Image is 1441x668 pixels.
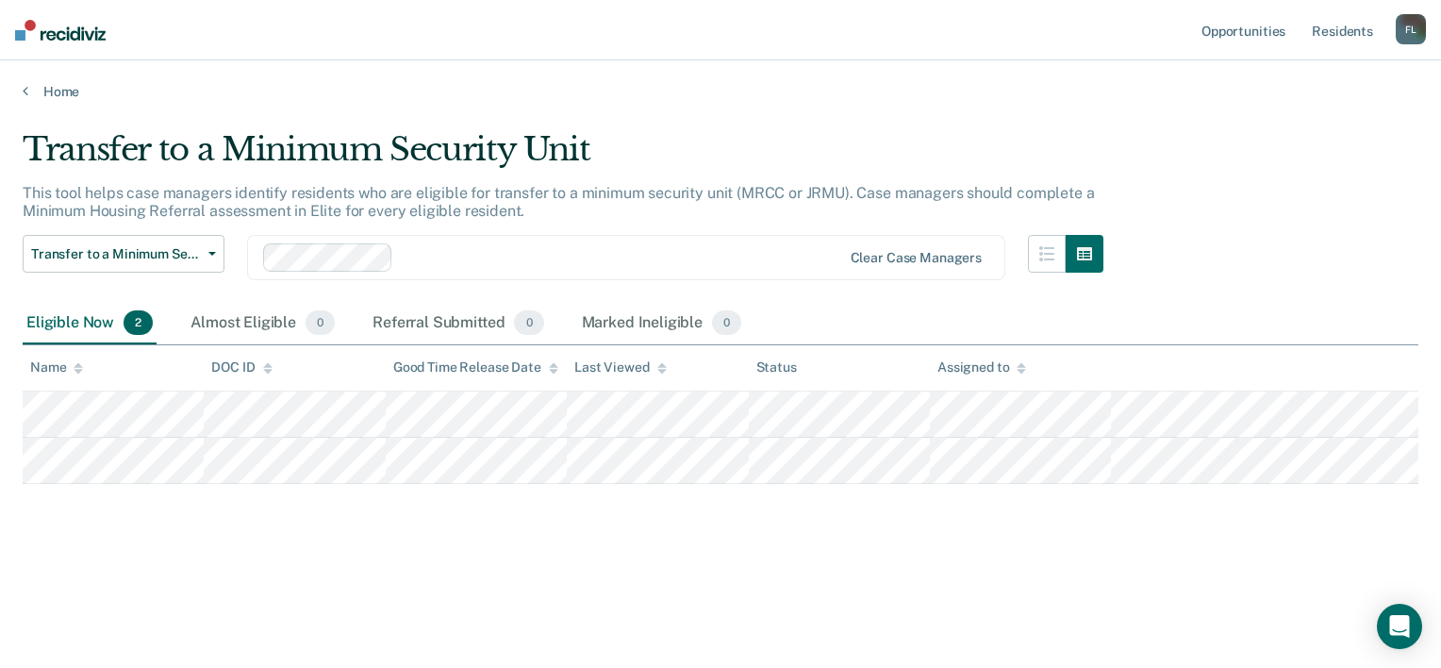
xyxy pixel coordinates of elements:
[23,184,1095,220] p: This tool helps case managers identify residents who are eligible for transfer to a minimum secur...
[23,235,224,273] button: Transfer to a Minimum Security Unit
[211,359,272,376] div: DOC ID
[124,310,153,335] span: 2
[23,303,157,344] div: Eligible Now2
[1377,604,1422,649] div: Open Intercom Messenger
[712,310,741,335] span: 0
[23,83,1418,100] a: Home
[756,359,797,376] div: Status
[514,310,543,335] span: 0
[15,20,106,41] img: Recidiviz
[574,359,666,376] div: Last Viewed
[578,303,746,344] div: Marked Ineligible0
[369,303,547,344] div: Referral Submitted0
[1396,14,1426,44] button: FL
[306,310,335,335] span: 0
[187,303,339,344] div: Almost Eligible0
[937,359,1026,376] div: Assigned to
[851,250,982,266] div: Clear case managers
[23,130,1103,184] div: Transfer to a Minimum Security Unit
[31,246,201,262] span: Transfer to a Minimum Security Unit
[393,359,558,376] div: Good Time Release Date
[1396,14,1426,44] div: F L
[30,359,83,376] div: Name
